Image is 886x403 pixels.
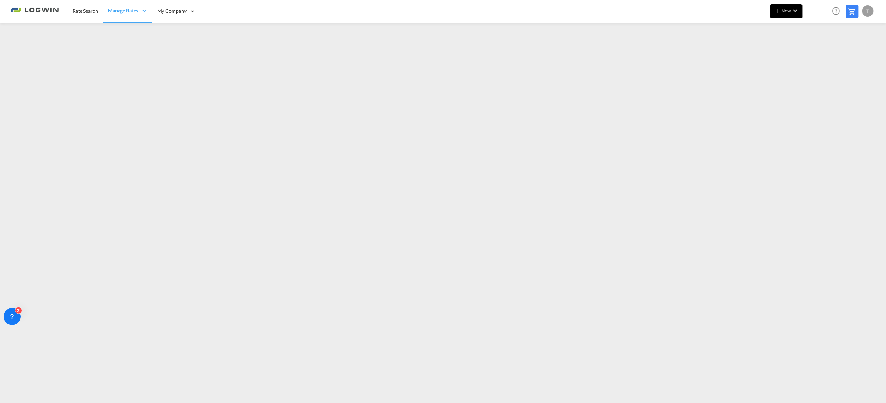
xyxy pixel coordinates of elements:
[770,4,803,18] button: icon-plus 400-fgNewicon-chevron-down
[791,6,800,15] md-icon: icon-chevron-down
[830,5,846,18] div: Help
[862,5,874,17] div: T
[108,7,138,14] span: Manage Rates
[773,8,800,14] span: New
[773,6,782,15] md-icon: icon-plus 400-fg
[157,7,187,15] span: My Company
[11,3,59,19] img: 2761ae10d95411efa20a1f5e0282d2d7.png
[72,8,98,14] span: Rate Search
[830,5,842,17] span: Help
